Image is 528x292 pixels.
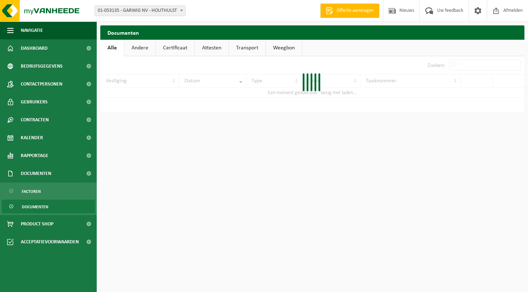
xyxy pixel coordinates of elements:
[2,200,95,213] a: Documenten
[195,40,229,56] a: Attesten
[21,215,53,233] span: Product Shop
[21,39,48,57] span: Dashboard
[21,21,43,39] span: Navigatie
[21,75,62,93] span: Contactpersonen
[124,40,155,56] a: Andere
[95,6,185,16] span: 01-053135 - GARWIG NV - HOUTHULST
[21,129,43,147] span: Kalender
[22,200,48,214] span: Documenten
[266,40,302,56] a: Weegbon
[21,111,49,129] span: Contracten
[2,184,95,198] a: Facturen
[21,233,79,251] span: Acceptatievoorwaarden
[100,40,124,56] a: Alle
[21,93,48,111] span: Gebruikers
[320,4,379,18] a: Offerte aanvragen
[100,25,524,39] h2: Documenten
[335,7,376,14] span: Offerte aanvragen
[21,57,63,75] span: Bedrijfsgegevens
[21,147,48,165] span: Rapportage
[229,40,265,56] a: Transport
[22,185,41,198] span: Facturen
[21,165,51,182] span: Documenten
[156,40,195,56] a: Certificaat
[95,5,186,16] span: 01-053135 - GARWIG NV - HOUTHULST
